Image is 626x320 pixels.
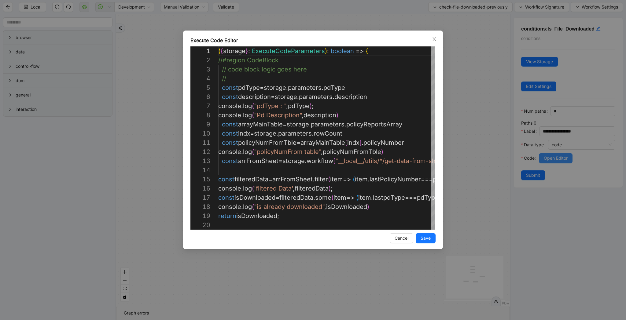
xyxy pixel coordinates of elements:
span: console [218,185,241,192]
div: 20 [190,220,210,230]
span: pdType [238,84,260,91]
span: Save [421,235,431,242]
span: ( [218,47,220,55]
div: 19 [190,211,210,220]
span: => [343,176,351,183]
span: ) [325,47,327,55]
span: "pdType : " [254,102,286,110]
div: 18 [190,202,210,211]
span: parameters [278,130,312,137]
div: 1 [190,46,210,56]
span: "is already downloaded" [254,203,324,210]
div: 15 [190,175,210,184]
span: parameters [299,93,333,100]
span: ( [252,102,254,110]
div: 17 [190,193,210,202]
span: description [304,111,336,119]
button: Save [416,233,436,243]
span: storage [223,47,245,55]
span: const [222,93,238,100]
span: ( [328,176,330,183]
span: workflow [307,157,333,165]
span: , [302,111,304,119]
span: . [313,194,315,201]
span: . [322,84,323,91]
div: 10 [190,129,210,138]
span: item [333,194,346,201]
span: ( [252,111,254,119]
span: isDownloaded [236,212,277,220]
button: Cancel [390,233,413,243]
span: . [371,194,373,201]
span: ( [252,203,254,210]
span: filteredData [279,194,313,201]
span: lastPolicyNumber [370,176,421,183]
div: 5 [190,83,210,92]
span: ) [336,111,338,119]
span: . [241,185,243,192]
span: . [313,176,315,183]
span: log [243,185,252,192]
span: ( [331,194,333,201]
span: console [218,111,241,119]
span: === [421,176,433,183]
div: 7 [190,101,210,111]
span: [ [345,139,347,146]
span: . [305,157,307,165]
span: arrFromSheet [272,176,313,183]
span: . [312,130,314,137]
span: const [222,84,238,91]
span: //#region CodeBlock [218,56,278,64]
span: policyReportsArray [346,121,402,128]
span: ; [277,212,279,220]
span: = [250,130,254,137]
span: . [309,121,311,128]
span: item [355,176,368,183]
span: ) [381,148,383,155]
span: item [330,176,343,183]
span: log [243,102,252,110]
span: ; [331,185,333,192]
span: close [432,37,437,42]
span: arrayMainTable [300,139,345,146]
span: lastpdType [373,194,405,201]
span: log [243,203,252,210]
span: . [276,130,278,137]
span: 'filtered Data' [254,185,293,192]
span: . [297,93,299,100]
span: isDownloaded [234,194,275,201]
span: some [315,194,331,201]
span: = [260,84,264,91]
span: [ [333,157,335,165]
span: filteredData [295,185,329,192]
span: const [222,121,238,128]
span: => [356,47,364,55]
span: ] [359,139,362,146]
span: , [293,185,295,192]
span: storage [275,93,297,100]
div: 11 [190,138,210,147]
span: = [283,121,287,128]
span: { [366,47,368,55]
span: arrFromSheet [238,157,278,165]
span: . [368,176,370,183]
span: . [286,84,288,91]
span: storage [254,130,276,137]
span: policyNumFromTble [323,148,381,155]
div: 9 [190,120,210,129]
span: const [222,157,238,165]
span: // [222,75,226,82]
span: const [222,130,238,137]
span: . [333,93,334,100]
span: log [243,148,252,155]
span: , [286,102,288,110]
div: 3 [190,65,210,74]
div: 16 [190,184,210,193]
span: === [405,194,417,201]
button: Close [431,36,438,42]
span: console [218,148,241,155]
span: console [218,102,241,110]
span: const [218,176,234,183]
span: : [327,47,329,55]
